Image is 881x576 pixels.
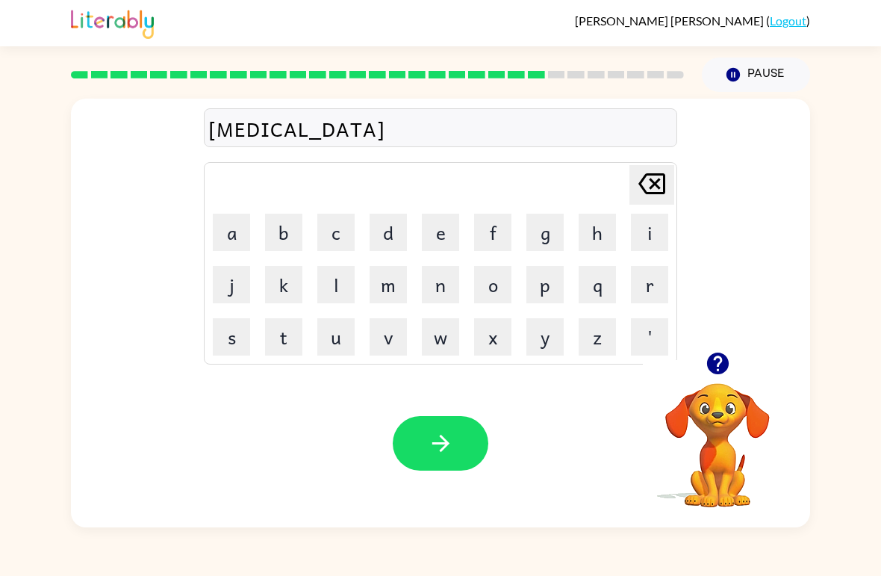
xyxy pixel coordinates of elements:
[422,266,459,303] button: n
[579,318,616,356] button: z
[631,318,668,356] button: '
[317,214,355,251] button: c
[422,318,459,356] button: w
[474,318,511,356] button: x
[474,266,511,303] button: o
[770,13,806,28] a: Logout
[71,6,154,39] img: Literably
[317,266,355,303] button: l
[265,318,302,356] button: t
[579,266,616,303] button: q
[474,214,511,251] button: f
[575,13,766,28] span: [PERSON_NAME] [PERSON_NAME]
[579,214,616,251] button: h
[265,266,302,303] button: k
[213,214,250,251] button: a
[370,266,407,303] button: m
[526,214,564,251] button: g
[643,360,792,510] video: Your browser must support playing .mp4 files to use Literably. Please try using another browser.
[208,113,673,144] div: [MEDICAL_DATA]
[631,266,668,303] button: r
[422,214,459,251] button: e
[317,318,355,356] button: u
[265,214,302,251] button: b
[370,318,407,356] button: v
[213,318,250,356] button: s
[702,58,810,92] button: Pause
[575,13,810,28] div: ( )
[631,214,668,251] button: i
[213,266,250,303] button: j
[526,266,564,303] button: p
[526,318,564,356] button: y
[370,214,407,251] button: d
